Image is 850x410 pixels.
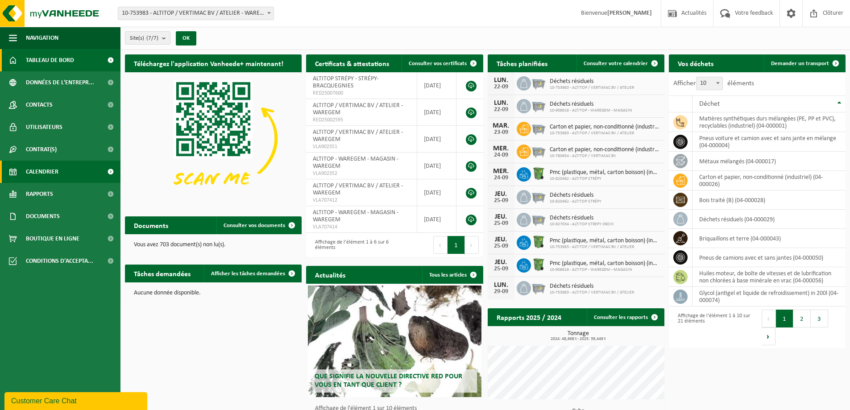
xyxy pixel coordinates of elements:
td: [DATE] [417,126,456,153]
button: Next [465,236,479,254]
td: pneus de camions avec et sans jantes (04-000050) [692,248,846,267]
span: Données de l'entrepr... [26,71,94,94]
button: 1 [448,236,465,254]
div: 25-09 [492,198,510,204]
a: Afficher les tâches demandées [204,265,301,282]
div: 22-09 [492,84,510,90]
span: Consulter vos documents [224,223,285,228]
span: Carton et papier, non-conditionné (industriel) [550,124,660,131]
span: Afficher les tâches demandées [211,271,285,277]
span: Contacts [26,94,53,116]
span: Conditions d'accepta... [26,250,93,272]
div: MAR. [492,122,510,129]
h2: Tâches planifiées [488,54,556,72]
img: WB-0370-HPE-GN-50 [531,234,546,249]
p: Aucune donnée disponible. [134,290,293,296]
span: Site(s) [130,32,158,45]
td: métaux mélangés (04-000017) [692,152,846,171]
span: Calendrier [26,161,58,183]
h3: Tonnage [492,331,664,341]
label: Afficher éléments [673,80,754,87]
a: Consulter les rapports [587,308,663,326]
span: Pmc (plastique, métal, carton boisson) (industriel) [550,169,660,176]
img: WB-2500-GAL-GY-01 [531,189,546,204]
button: Site(s)(7/7) [125,31,170,45]
div: 25-09 [492,220,510,227]
div: 25-09 [492,243,510,249]
span: ALTITOP - WAREGEM - MAGASIN - WAREGEM [313,156,398,170]
div: 23-09 [492,129,510,136]
img: Download de VHEPlus App [125,72,302,205]
span: 10-927034 - ALTITOP STREPY CROIX [550,222,614,227]
span: Tableau de bord [26,49,74,71]
span: Déchets résiduels [550,215,614,222]
span: VLA902351 [313,143,410,150]
span: Utilisateurs [26,116,62,138]
img: WB-2500-GAL-GY-01 [531,75,546,90]
span: Déchets résiduels [550,192,601,199]
a: Tous les articles [422,266,482,284]
strong: [PERSON_NAME] [607,10,652,17]
td: huiles moteur, de boîte de vitesses et de lubrification non chlorées à base minérale en vrac (04-... [692,267,846,287]
span: ALTITOP STRÉPY - STRÉPY-BRACQUEGNIES [313,75,378,89]
div: LUN. [492,99,510,107]
h2: Rapports 2025 / 2024 [488,308,570,326]
img: WB-2500-GAL-GY-01 [531,120,546,136]
td: [DATE] [417,72,456,99]
span: 10-753983 - ALTITOP / VERTIMAC BV / ATELIER [550,290,634,295]
span: Déchets résiduels [550,101,632,108]
span: 10 [696,77,723,90]
button: 1 [776,310,793,327]
td: briquaillons et terre (04-000043) [692,229,846,248]
span: ALTITOP / VERTIMAC BV / ATELIER - WAREGEM [313,102,403,116]
button: Previous [762,310,776,327]
a: Consulter vos documents [216,216,301,234]
img: WB-2500-GAL-GY-01 [531,98,546,113]
div: 29-09 [492,289,510,295]
div: Affichage de l'élément 1 à 10 sur 21 éléments [673,309,753,346]
span: VLA707412 [313,197,410,204]
span: Carton et papier, non-conditionné (industriel) [550,146,660,153]
td: pneus voiture et camion avec et sans jante en mélange (04-000004) [692,132,846,152]
span: 10-820462 - ALTITOP STRÉPY [550,176,660,182]
div: JEU. [492,236,510,243]
td: [DATE] [417,179,456,206]
span: 10-753983 - ALTITOP / VERTIMAC BV / ATELIER [550,85,634,91]
button: Next [762,327,775,345]
span: ALTITOP - WAREGEM - MAGASIN - WAREGEM [313,209,398,223]
h2: Téléchargez l'application Vanheede+ maintenant! [125,54,292,72]
span: ALTITOP / VERTIMAC BV / ATELIER - WAREGEM [313,182,403,196]
h2: Documents [125,216,177,234]
span: Consulter vos certificats [409,61,467,66]
td: [DATE] [417,153,456,179]
span: Rapports [26,183,53,205]
button: 2 [793,310,811,327]
span: 10-820462 - ALTITOP STRÉPY [550,199,601,204]
span: Navigation [26,27,58,49]
span: Déchet [699,100,720,108]
span: Documents [26,205,60,228]
button: 3 [811,310,828,327]
p: Vous avez 703 document(s) non lu(s). [134,242,293,248]
div: 22-09 [492,107,510,113]
div: JEU. [492,213,510,220]
span: Boutique en ligne [26,228,79,250]
span: RED25007600 [313,90,410,97]
td: bois traité (B) (04-000028) [692,191,846,210]
span: 10-780654 - ALTITOP / VERTIMAC BV [550,153,660,159]
span: 10 [697,77,722,90]
td: carton et papier, non-conditionné (industriel) (04-000026) [692,171,846,191]
span: Déchets résiduels [550,78,634,85]
count: (7/7) [146,35,158,41]
h2: Tâches demandées [125,265,199,282]
a: Que signifie la nouvelle directive RED pour vous en tant que client ? [308,286,481,397]
span: Pmc (plastique, métal, carton boisson) (industriel) [550,260,660,267]
a: Consulter votre calendrier [576,54,663,72]
span: Que signifie la nouvelle directive RED pour vous en tant que client ? [315,373,462,389]
span: VLA707414 [313,224,410,231]
div: MER. [492,145,510,152]
td: déchets résiduels (04-000029) [692,210,846,229]
span: Consulter votre calendrier [584,61,648,66]
img: WB-2500-GAL-GY-01 [531,280,546,295]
